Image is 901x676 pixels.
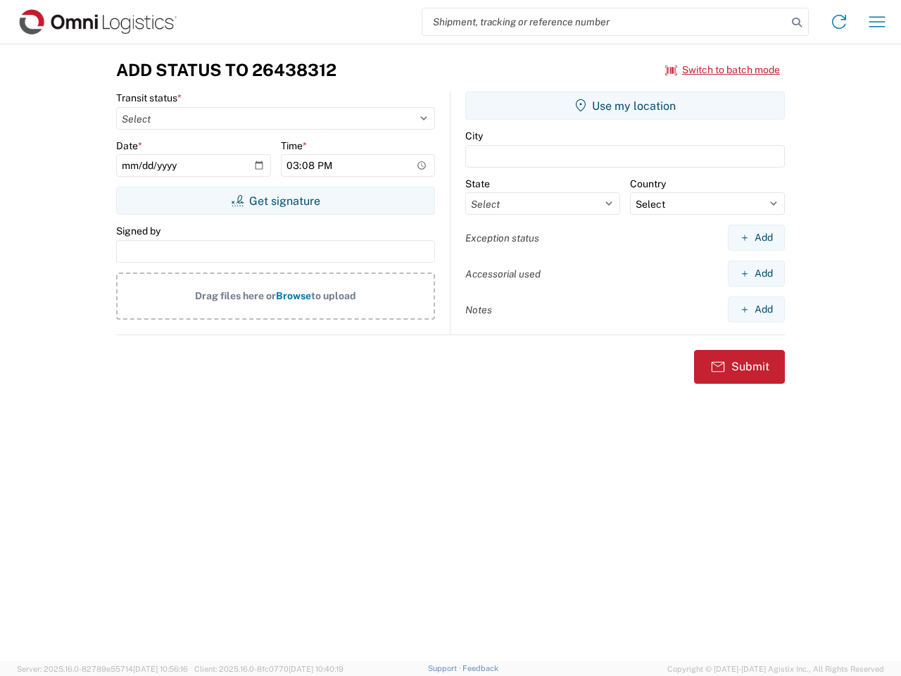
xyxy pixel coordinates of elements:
[728,225,785,251] button: Add
[465,130,483,142] label: City
[116,225,160,237] label: Signed by
[465,268,541,280] label: Accessorial used
[728,261,785,287] button: Add
[17,665,188,673] span: Server: 2025.16.0-82789e55714
[465,232,539,244] label: Exception status
[311,290,356,301] span: to upload
[116,187,435,215] button: Get signature
[194,665,344,673] span: Client: 2025.16.0-8fc0770
[665,58,780,82] button: Switch to batch mode
[465,303,492,316] label: Notes
[276,290,311,301] span: Browse
[667,663,884,675] span: Copyright © [DATE]-[DATE] Agistix Inc., All Rights Reserved
[465,177,490,190] label: State
[116,92,182,104] label: Transit status
[428,664,463,672] a: Support
[422,8,787,35] input: Shipment, tracking or reference number
[728,296,785,323] button: Add
[281,139,307,152] label: Time
[462,664,498,672] a: Feedback
[133,665,188,673] span: [DATE] 10:56:16
[116,60,336,80] h3: Add Status to 26438312
[465,92,785,120] button: Use my location
[694,350,785,384] button: Submit
[630,177,666,190] label: Country
[289,665,344,673] span: [DATE] 10:40:19
[116,139,142,152] label: Date
[195,290,276,301] span: Drag files here or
